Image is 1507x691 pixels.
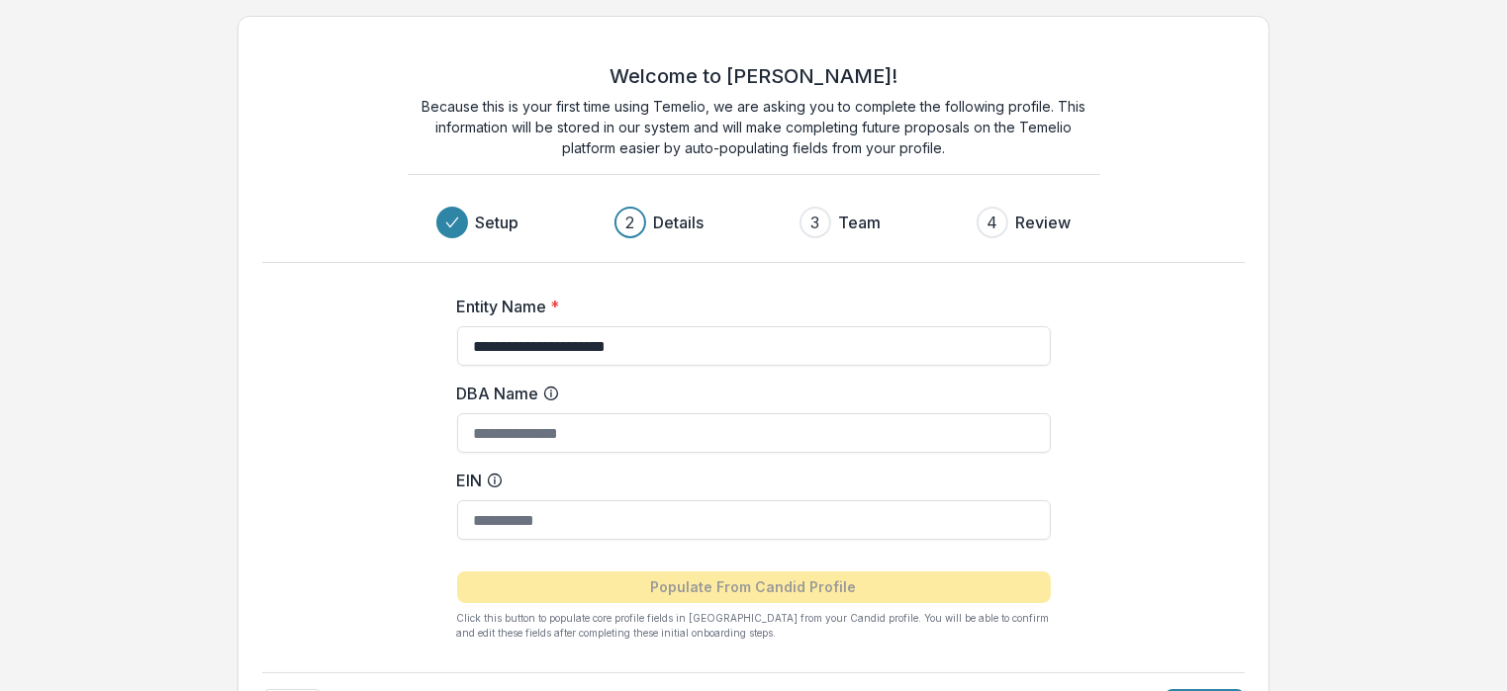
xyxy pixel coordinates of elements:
[457,469,1039,492] label: EIN
[436,207,1072,238] div: Progress
[457,382,1039,405] label: DBA Name
[476,211,519,234] h3: Setup
[654,211,705,234] h3: Details
[610,64,897,88] h2: Welcome to [PERSON_NAME]!
[839,211,882,234] h3: Team
[408,96,1100,158] p: Because this is your first time using Temelio, we are asking you to complete the following profil...
[625,211,634,234] div: 2
[810,211,819,234] div: 3
[987,211,997,234] div: 4
[1016,211,1072,234] h3: Review
[457,571,1051,603] button: Populate From Candid Profile
[457,295,1039,318] label: Entity Name
[457,611,1051,641] p: Click this button to populate core profile fields in [GEOGRAPHIC_DATA] from your Candid profile. ...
